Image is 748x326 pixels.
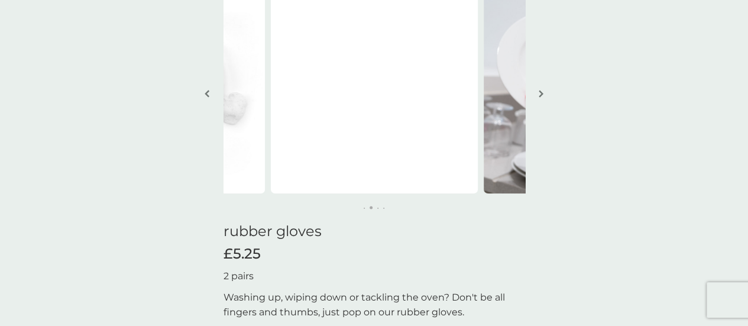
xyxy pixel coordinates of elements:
img: left-arrow.svg [205,89,209,98]
p: Washing up, wiping down or tackling the oven? Don't be all fingers and thumbs, just pop on our ru... [224,290,525,320]
p: 2 pairs [224,269,525,284]
h1: rubber gloves [224,223,525,240]
img: right-arrow.svg [539,89,543,98]
span: £5.25 [224,246,261,263]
